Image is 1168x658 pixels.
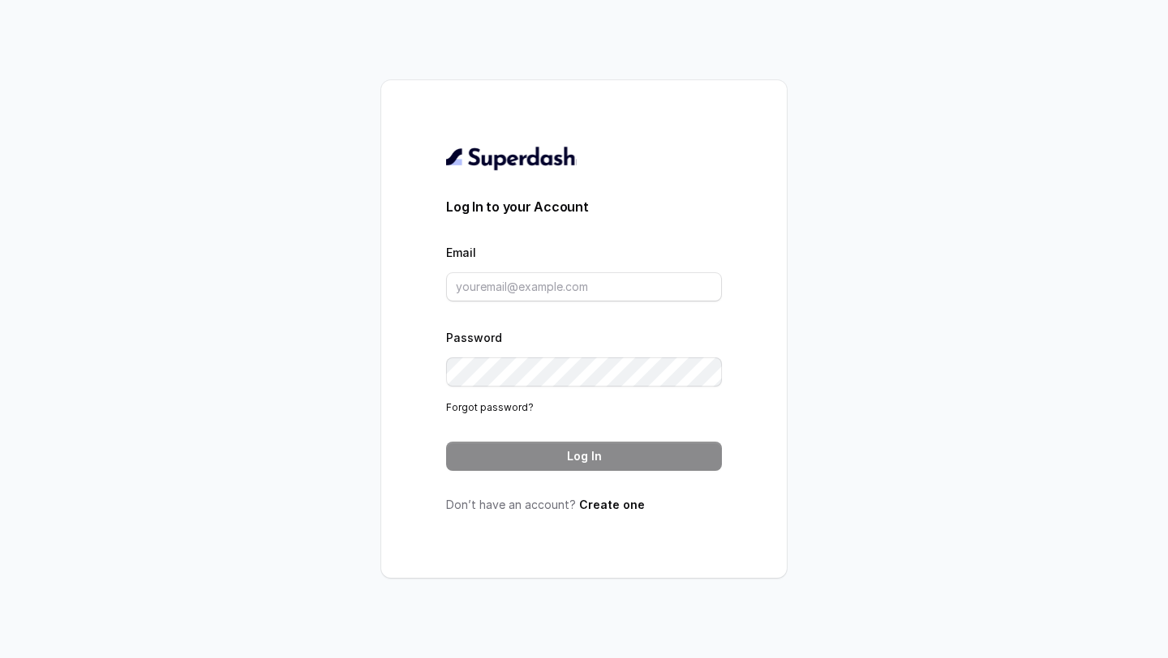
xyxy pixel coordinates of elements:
a: Forgot password? [446,401,534,413]
h3: Log In to your Account [446,197,722,216]
a: Create one [579,498,645,511]
img: light.svg [446,145,577,171]
input: youremail@example.com [446,272,722,301]
button: Log In [446,442,722,471]
label: Email [446,246,476,259]
p: Don’t have an account? [446,497,722,513]
label: Password [446,331,502,344]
